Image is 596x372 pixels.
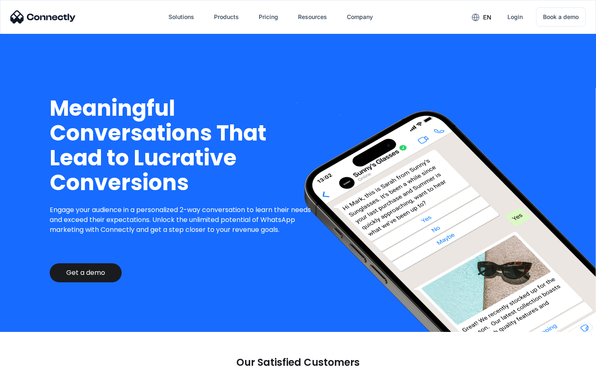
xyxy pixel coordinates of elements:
a: Get a demo [50,263,122,282]
div: Products [214,11,239,23]
a: Book a demo [536,7,586,26]
p: Our Satisfied Customers [236,357,360,368]
div: Pricing [259,11,278,23]
div: Company [347,11,373,23]
aside: Language selected: English [8,358,50,369]
div: Resources [298,11,327,23]
a: Pricing [252,7,285,27]
img: Connectly Logo [10,10,76,24]
ul: Language list [17,358,50,369]
div: Solutions [168,11,194,23]
div: Get a demo [66,269,105,277]
div: en [483,12,491,23]
div: Login [507,11,523,23]
p: Engage your audience in a personalized 2-way conversation to learn their needs and exceed their e... [50,205,317,235]
h1: Meaningful Conversations That Lead to Lucrative Conversions [50,96,317,195]
a: Login [501,7,529,27]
